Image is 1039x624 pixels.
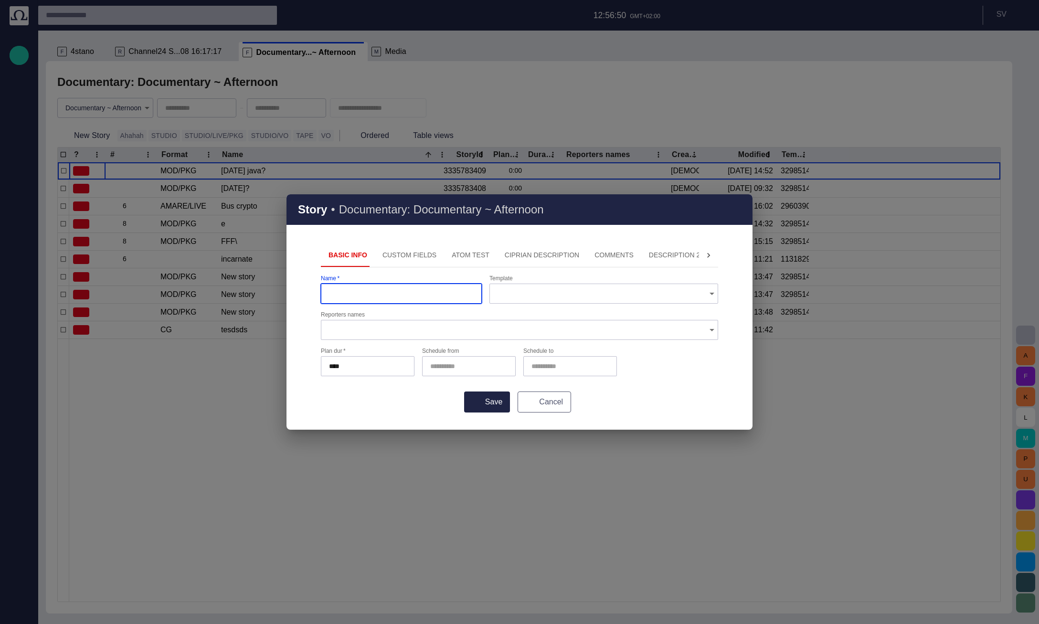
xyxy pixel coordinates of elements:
[286,194,753,430] div: Story
[321,310,365,318] label: Reporters names
[422,347,459,355] label: Schedule from
[523,347,553,355] label: Schedule to
[321,274,339,282] label: Name
[339,203,544,216] h3: Documentary: Documentary ~ Afternoon
[321,347,346,355] label: Plan dur
[298,203,327,216] h2: Story
[489,274,513,282] label: Template
[518,391,571,412] button: Cancel
[705,287,719,300] button: Open
[444,244,497,267] button: ATOM Test
[705,323,719,337] button: Open
[286,194,753,225] div: Story
[375,244,444,267] button: Custom Fields
[641,244,708,267] button: Description 2
[497,244,587,267] button: Ciprian description
[321,244,375,267] button: Basic Info
[587,244,641,267] button: Comments
[331,203,335,216] h3: •
[464,391,510,412] button: Save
